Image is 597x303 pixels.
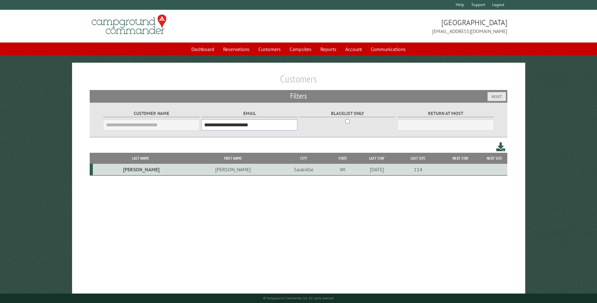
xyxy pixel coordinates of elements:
th: Last Stay [356,153,398,164]
th: Last Site [398,153,439,164]
td: 114 [398,164,439,175]
label: Blacklist only [300,110,396,117]
a: Campsites [286,43,315,55]
h1: Customers [90,73,507,90]
label: Customer Name [103,110,199,117]
label: Return at most [397,110,493,117]
a: Download this customer list (.csv) [496,141,505,153]
th: Last Name [93,153,188,164]
th: State [329,153,356,164]
a: Reports [317,43,340,55]
a: Customers [255,43,284,55]
label: Email [201,110,297,117]
th: City [278,153,329,164]
a: Account [341,43,366,55]
td: WI [329,164,356,175]
span: [GEOGRAPHIC_DATA] [EMAIL_ADDRESS][DOMAIN_NAME] [299,17,507,35]
small: © Campground Commander LLC. All rights reserved. [263,296,334,300]
th: Next Stay [439,153,482,164]
th: Next Site [482,153,507,164]
button: Reset [487,92,506,101]
h2: Filters [90,90,507,102]
th: First Name [189,153,278,164]
a: Communications [367,43,409,55]
div: [DATE] [357,166,397,173]
td: [PERSON_NAME] [189,164,278,175]
td: [PERSON_NAME] [93,164,188,175]
td: Saukville [278,164,329,175]
img: Campground Commander [90,12,168,37]
a: Reservations [219,43,253,55]
a: Dashboard [188,43,218,55]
